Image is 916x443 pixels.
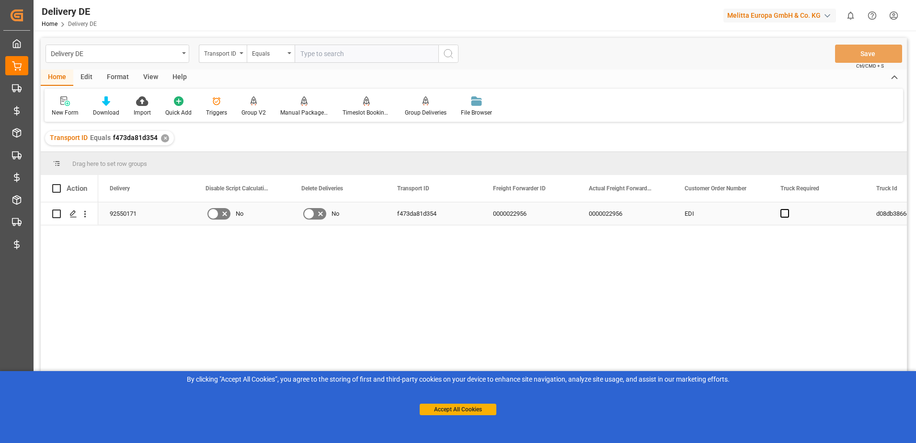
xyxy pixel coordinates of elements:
[241,108,266,117] div: Group V2
[51,47,179,59] div: Delivery DE
[420,404,496,415] button: Accept All Cookies
[723,9,836,23] div: Melitta Europa GmbH & Co. KG
[685,185,746,192] span: Customer Order Number
[110,185,130,192] span: Delivery
[723,6,840,24] button: Melitta Europa GmbH & Co. KG
[405,108,447,117] div: Group Deliveries
[113,134,158,141] span: f473da81d354
[386,202,481,225] div: f473da81d354
[165,108,192,117] div: Quick Add
[332,203,339,225] span: No
[93,108,119,117] div: Download
[204,47,237,58] div: Transport ID
[50,134,88,141] span: Transport ID
[165,70,194,86] div: Help
[301,185,343,192] span: Delete Deliveries
[493,185,546,192] span: Freight Forwarder ID
[840,5,861,26] button: show 0 new notifications
[397,185,429,192] span: Transport ID
[577,202,673,225] div: 0000022956
[780,185,819,192] span: Truck Required
[73,70,100,86] div: Edit
[673,202,769,225] div: EDI
[206,185,270,192] span: Disable Script Calculations
[252,47,285,58] div: Equals
[98,202,194,225] div: 92550171
[861,5,883,26] button: Help Center
[41,202,98,225] div: Press SPACE to select this row.
[589,185,653,192] span: Actual Freight Forwarder ID
[161,134,169,142] div: ✕
[41,70,73,86] div: Home
[100,70,136,86] div: Format
[136,70,165,86] div: View
[280,108,328,117] div: Manual Package TypeDetermination
[876,185,897,192] span: Truck Id
[835,45,902,63] button: Save
[247,45,295,63] button: open menu
[42,4,97,19] div: Delivery DE
[7,374,909,385] div: By clicking "Accept All Cookies”, you agree to the storing of first and third-party cookies on yo...
[461,108,492,117] div: File Browser
[46,45,189,63] button: open menu
[90,134,111,141] span: Equals
[343,108,390,117] div: Timeslot Booking Report
[295,45,438,63] input: Type to search
[856,62,884,70] span: Ctrl/CMD + S
[42,21,57,27] a: Home
[481,202,577,225] div: 0000022956
[206,108,227,117] div: Triggers
[236,203,243,225] span: No
[134,108,151,117] div: Import
[199,45,247,63] button: open menu
[438,45,458,63] button: search button
[52,108,79,117] div: New Form
[72,160,147,167] span: Drag here to set row groups
[67,184,87,193] div: Action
